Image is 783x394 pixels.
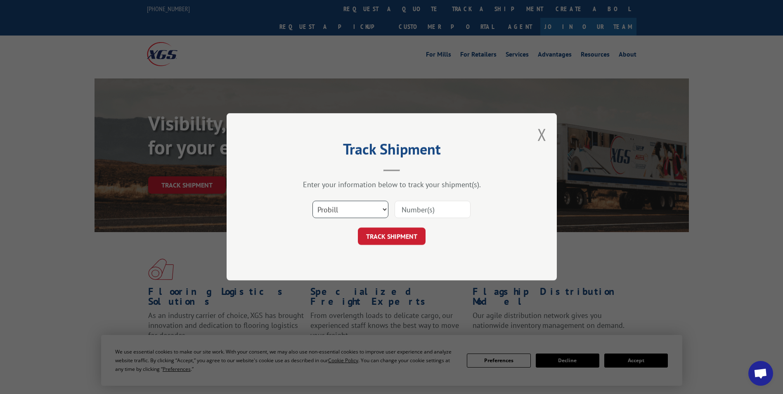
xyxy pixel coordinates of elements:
button: TRACK SHIPMENT [358,228,426,245]
div: Enter your information below to track your shipment(s). [268,180,516,190]
button: Close modal [537,123,546,145]
input: Number(s) [395,201,471,218]
h2: Track Shipment [268,143,516,159]
div: Open chat [748,361,773,386]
